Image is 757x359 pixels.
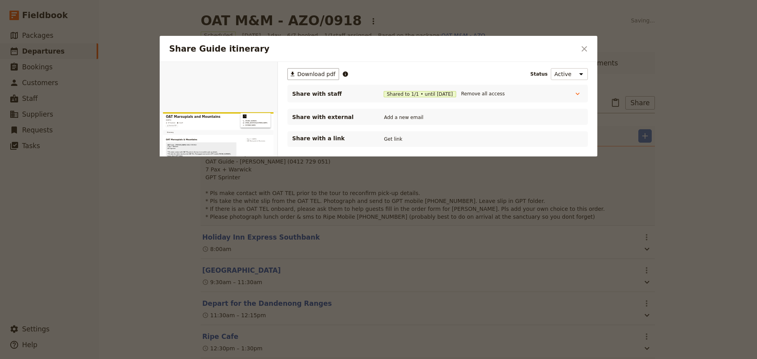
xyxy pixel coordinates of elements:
span: OAT Marsupials & Mountains [28,112,162,122]
span: Shared to [387,91,410,97]
span: [PHONE_NUMBER] [367,32,418,40]
span: OAT Guide - [PERSON_NAME] (0412 729 051) 7 Pax + Warwick GPT Sprinter * Pls make contact with OAT... [35,136,324,221]
h2: Share Guide itinerary [169,43,576,55]
button: Add a new email [382,113,425,122]
span: • until [420,91,435,97]
button: Close dialog [578,42,591,56]
img: Great Private Tours logo [358,9,373,25]
span: [DOMAIN_NAME] [367,51,413,59]
button: Get link [382,135,404,143]
span: 9:30am to 11:30am [28,278,56,290]
button: Remove all access [459,89,507,98]
h4: [PERSON_NAME][GEOGRAPHIC_DATA], [GEOGRAPHIC_DATA] [143,281,325,287]
span: 1 / 1 [384,91,456,97]
span: Download PDF [40,56,75,62]
h4: [STREET_ADDRESS] [143,251,323,257]
h3: Holiday Inn Express Southbank [70,247,129,268]
button: ​Download pdf [287,68,339,80]
button: ​Download PDF [28,54,80,63]
span: 1 staff [85,41,101,49]
button: Day 1 • [DATE] OAT Marsupials & Mountains [368,111,453,127]
span: Share with external [292,113,371,121]
span: Share with staff [292,90,371,98]
span: [EMAIL_ADDRESS][DOMAIN_NAME] [367,42,464,50]
a: greatprivatetours.com.au [358,51,464,59]
span: [DATE] [28,30,51,39]
span: Download pdf [297,70,336,78]
a: bookings@greatprivatetours.com.au [358,42,464,50]
a: Itinerary [28,75,66,97]
span: Status [530,71,548,77]
span: 8:00am [36,248,56,253]
p: Share with a link [292,134,371,142]
select: Status [551,68,588,80]
span: 6/7 booked [37,41,68,49]
a: +61 430 279 438 [358,32,464,40]
span: [DATE] [437,91,453,97]
h3: [GEOGRAPHIC_DATA] [70,277,129,357]
span: Pls make contact with OAT TEL prior to the tour to reconfirm pick-up details. [143,259,323,264]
